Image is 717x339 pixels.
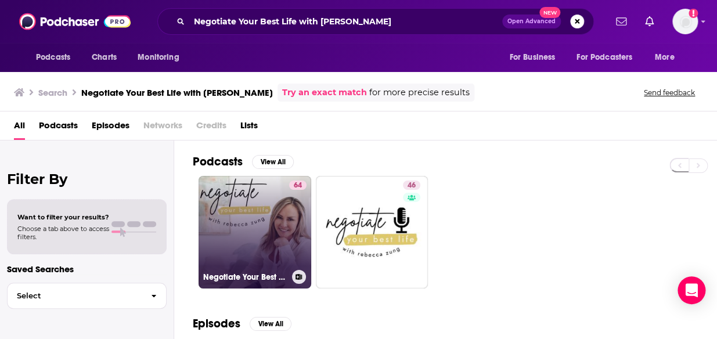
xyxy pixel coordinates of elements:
a: Charts [84,46,124,68]
img: User Profile [672,9,698,34]
button: open menu [501,46,570,68]
div: Open Intercom Messenger [678,276,705,304]
span: Want to filter your results? [17,213,109,221]
a: 64Negotiate Your Best Life Podcast with [PERSON_NAME] [199,176,311,288]
span: Charts [92,49,117,66]
a: Try an exact match [282,86,367,99]
span: Monitoring [138,49,179,66]
button: Show profile menu [672,9,698,34]
a: PodcastsView All [193,154,294,169]
span: For Podcasters [577,49,632,66]
a: EpisodesView All [193,316,291,331]
button: open menu [129,46,194,68]
span: Open Advanced [507,19,556,24]
span: Logged in as megcassidy [672,9,698,34]
h2: Filter By [7,171,167,187]
a: Show notifications dropdown [640,12,658,31]
div: Search podcasts, credits, & more... [157,8,594,35]
button: open menu [569,46,649,68]
span: New [539,7,560,18]
a: Podcasts [39,116,78,140]
span: For Business [509,49,555,66]
button: Send feedback [640,88,698,98]
img: Podchaser - Follow, Share and Rate Podcasts [19,10,131,33]
span: for more precise results [369,86,470,99]
h2: Podcasts [193,154,243,169]
h3: Negotiate Your Best Life with [PERSON_NAME] [81,87,273,98]
button: View All [250,317,291,331]
a: 64 [289,181,307,190]
h3: Search [38,87,67,98]
h2: Episodes [193,316,240,331]
span: Credits [196,116,226,140]
a: 46 [316,176,428,288]
span: Choose a tab above to access filters. [17,225,109,241]
a: Episodes [92,116,129,140]
a: All [14,116,25,140]
h3: Negotiate Your Best Life Podcast with [PERSON_NAME] [203,272,287,282]
span: Networks [143,116,182,140]
a: Show notifications dropdown [611,12,631,31]
span: 46 [408,180,416,192]
input: Search podcasts, credits, & more... [189,12,502,31]
a: Lists [240,116,258,140]
button: open menu [28,46,85,68]
span: More [655,49,675,66]
p: Saved Searches [7,264,167,275]
span: 64 [294,180,302,192]
button: View All [252,155,294,169]
a: 46 [403,181,420,190]
span: Select [8,292,142,300]
svg: Add a profile image [689,9,698,18]
button: open menu [647,46,689,68]
span: Podcasts [36,49,70,66]
button: Select [7,283,167,309]
button: Open AdvancedNew [502,15,561,28]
